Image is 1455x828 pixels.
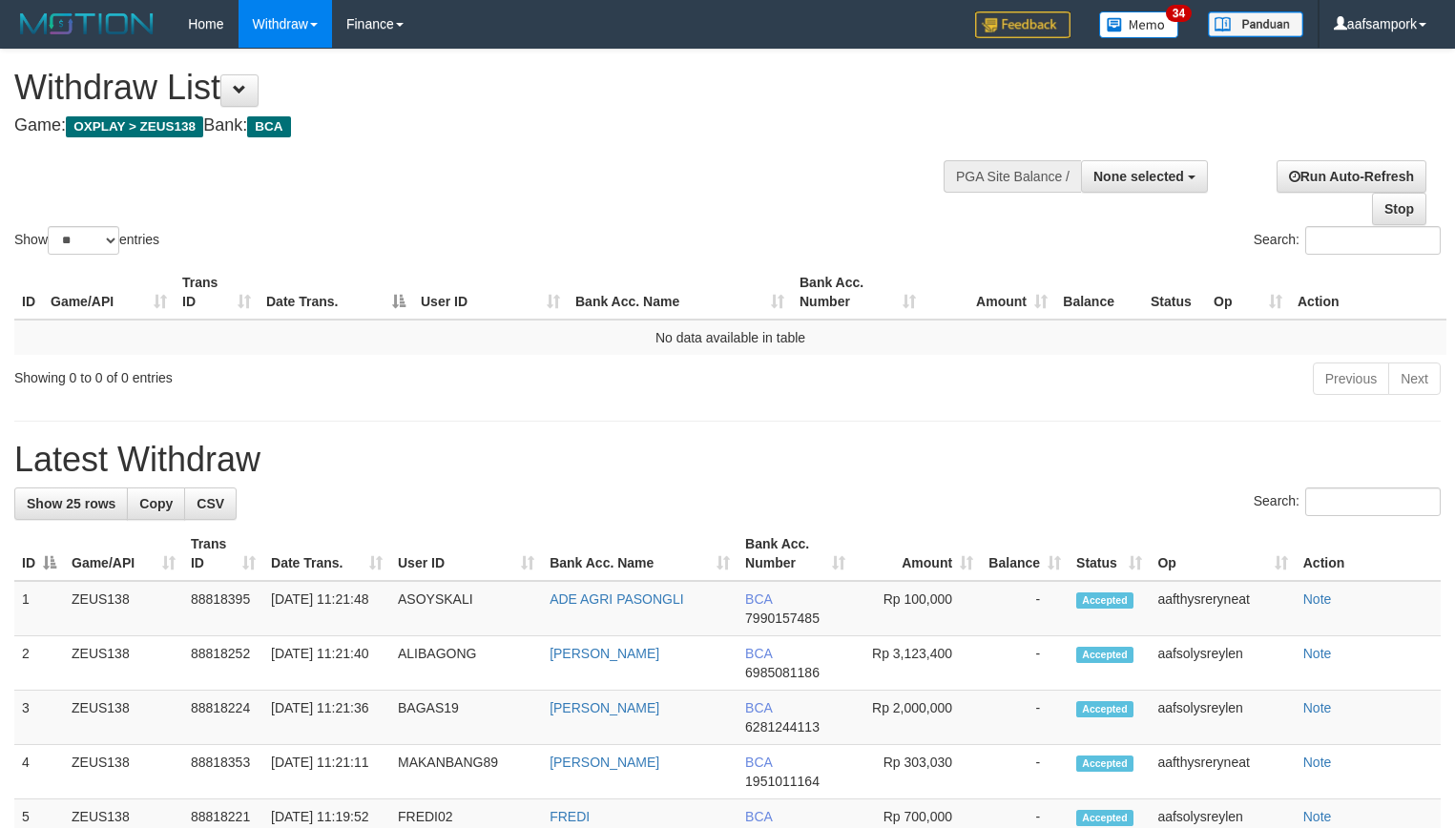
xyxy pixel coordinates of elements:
[975,11,1070,38] img: Feedback.jpg
[550,755,659,770] a: [PERSON_NAME]
[853,636,981,691] td: Rp 3,123,400
[745,646,772,661] span: BCA
[139,496,173,511] span: Copy
[390,581,542,636] td: ASOYSKALI
[184,487,237,520] a: CSV
[1076,756,1133,772] span: Accepted
[1303,700,1332,715] a: Note
[853,745,981,799] td: Rp 303,030
[1388,362,1441,395] a: Next
[981,745,1069,799] td: -
[745,809,772,824] span: BCA
[263,527,390,581] th: Date Trans.: activate to sort column ascending
[981,527,1069,581] th: Balance: activate to sort column ascending
[1143,265,1206,320] th: Status
[183,745,263,799] td: 88818353
[550,646,659,661] a: [PERSON_NAME]
[1076,810,1133,826] span: Accepted
[1093,169,1184,184] span: None selected
[853,691,981,745] td: Rp 2,000,000
[745,591,772,607] span: BCA
[183,691,263,745] td: 88818224
[1254,226,1441,255] label: Search:
[738,527,853,581] th: Bank Acc. Number: activate to sort column ascending
[263,581,390,636] td: [DATE] 11:21:48
[14,265,43,320] th: ID
[14,745,64,799] td: 4
[14,527,64,581] th: ID: activate to sort column descending
[550,700,659,715] a: [PERSON_NAME]
[14,636,64,691] td: 2
[14,691,64,745] td: 3
[745,719,820,735] span: Copy 6281244113 to clipboard
[1208,11,1303,37] img: panduan.png
[64,581,183,636] td: ZEUS138
[568,265,792,320] th: Bank Acc. Name: activate to sort column ascending
[1150,581,1295,636] td: aafthysreryneat
[197,496,224,511] span: CSV
[542,527,738,581] th: Bank Acc. Name: activate to sort column ascending
[1303,755,1332,770] a: Note
[413,265,568,320] th: User ID: activate to sort column ascending
[14,226,159,255] label: Show entries
[14,441,1441,479] h1: Latest Withdraw
[127,487,185,520] a: Copy
[745,611,820,626] span: Copy 7990157485 to clipboard
[14,320,1446,355] td: No data available in table
[43,265,175,320] th: Game/API: activate to sort column ascending
[1150,527,1295,581] th: Op: activate to sort column ascending
[390,745,542,799] td: MAKANBANG89
[1303,646,1332,661] a: Note
[1303,809,1332,824] a: Note
[1303,591,1332,607] a: Note
[1206,265,1290,320] th: Op: activate to sort column ascending
[390,636,542,691] td: ALIBAGONG
[14,581,64,636] td: 1
[1055,265,1143,320] th: Balance
[924,265,1055,320] th: Amount: activate to sort column ascending
[1076,701,1133,717] span: Accepted
[183,527,263,581] th: Trans ID: activate to sort column ascending
[14,69,951,107] h1: Withdraw List
[745,774,820,789] span: Copy 1951011164 to clipboard
[550,809,590,824] a: FREDI
[550,591,684,607] a: ADE AGRI PASONGLI
[64,745,183,799] td: ZEUS138
[14,487,128,520] a: Show 25 rows
[263,691,390,745] td: [DATE] 11:21:36
[1099,11,1179,38] img: Button%20Memo.svg
[14,361,592,387] div: Showing 0 to 0 of 0 entries
[981,581,1069,636] td: -
[390,691,542,745] td: BAGAS19
[64,527,183,581] th: Game/API: activate to sort column ascending
[853,527,981,581] th: Amount: activate to sort column ascending
[792,265,924,320] th: Bank Acc. Number: activate to sort column ascending
[14,116,951,135] h4: Game: Bank:
[1166,5,1192,22] span: 34
[944,160,1081,193] div: PGA Site Balance /
[745,665,820,680] span: Copy 6985081186 to clipboard
[1305,226,1441,255] input: Search:
[1081,160,1208,193] button: None selected
[1150,745,1295,799] td: aafthysreryneat
[247,116,290,137] span: BCA
[66,116,203,137] span: OXPLAY > ZEUS138
[1372,193,1426,225] a: Stop
[263,636,390,691] td: [DATE] 11:21:40
[1305,487,1441,516] input: Search:
[183,581,263,636] td: 88818395
[745,755,772,770] span: BCA
[1076,647,1133,663] span: Accepted
[1150,636,1295,691] td: aafsolysreylen
[64,691,183,745] td: ZEUS138
[1290,265,1446,320] th: Action
[259,265,413,320] th: Date Trans.: activate to sort column descending
[1313,362,1389,395] a: Previous
[1277,160,1426,193] a: Run Auto-Refresh
[263,745,390,799] td: [DATE] 11:21:11
[745,700,772,715] span: BCA
[175,265,259,320] th: Trans ID: activate to sort column ascending
[390,527,542,581] th: User ID: activate to sort column ascending
[981,691,1069,745] td: -
[27,496,115,511] span: Show 25 rows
